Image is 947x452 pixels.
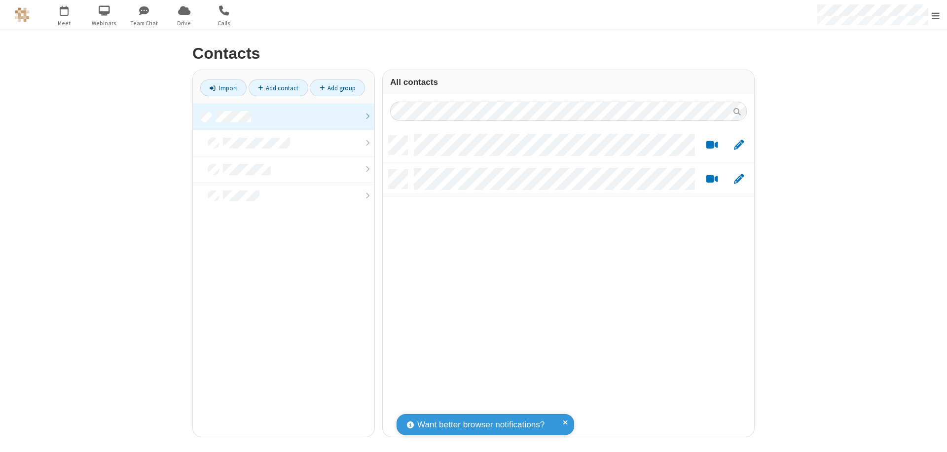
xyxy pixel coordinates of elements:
span: Want better browser notifications? [417,418,545,431]
button: Edit [729,173,748,186]
span: Meet [46,19,83,28]
span: Webinars [86,19,123,28]
a: Add contact [249,79,308,96]
h3: All contacts [390,77,747,87]
div: grid [383,128,754,437]
img: QA Selenium DO NOT DELETE OR CHANGE [15,7,30,22]
button: Edit [729,139,748,151]
span: Team Chat [126,19,163,28]
button: Start a video meeting [702,139,722,151]
a: Add group [310,79,365,96]
button: Start a video meeting [702,173,722,186]
h2: Contacts [192,45,755,62]
span: Drive [166,19,203,28]
a: Import [200,79,247,96]
span: Calls [206,19,243,28]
